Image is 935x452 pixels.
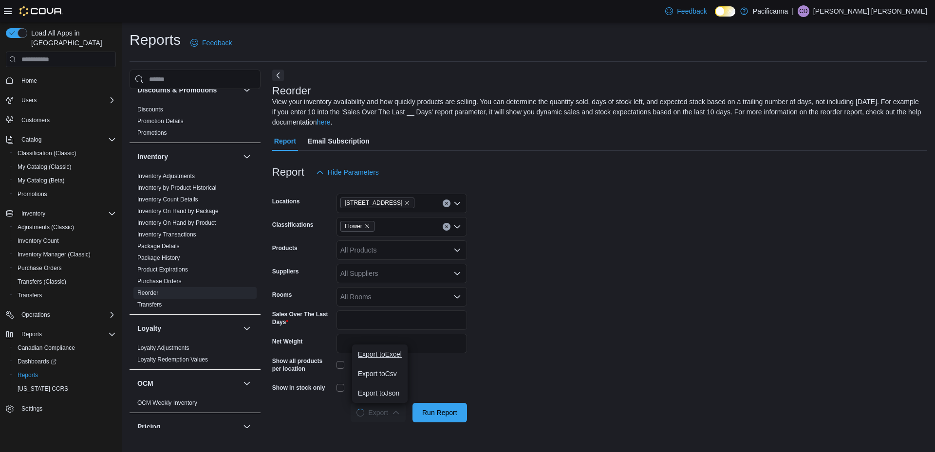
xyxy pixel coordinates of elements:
[272,85,311,97] h3: Reorder
[14,235,63,247] a: Inventory Count
[21,330,42,338] span: Reports
[18,223,74,231] span: Adjustments (Classic)
[137,277,182,285] span: Purchase Orders
[340,198,415,208] span: #7 - 425 Simcoe Street
[18,74,116,86] span: Home
[137,152,168,162] h3: Inventory
[14,342,116,354] span: Canadian Compliance
[130,342,261,369] div: Loyalty
[272,291,292,299] label: Rooms
[272,384,325,392] label: Show in stock only
[137,129,167,136] a: Promotions
[10,174,120,187] button: My Catalog (Beta)
[137,231,196,238] span: Inventory Transactions
[137,254,180,261] a: Package History
[2,327,120,341] button: Reports
[130,170,261,314] div: Inventory
[14,262,116,274] span: Purchase Orders
[10,234,120,248] button: Inventory Count
[356,403,399,422] span: Export
[18,402,116,415] span: Settings
[14,175,69,186] a: My Catalog (Beta)
[453,246,461,254] button: Open list of options
[328,167,379,177] span: Hide Parameters
[14,369,116,381] span: Reports
[14,188,51,200] a: Promotions
[21,96,37,104] span: Users
[14,262,66,274] a: Purchase Orders
[137,85,239,95] button: Discounts & Promotions
[10,160,120,174] button: My Catalog (Classic)
[798,5,809,17] div: Connor Daigle
[2,308,120,322] button: Operations
[18,134,45,145] button: Catalog
[358,389,402,397] span: Export to Json
[137,356,208,363] a: Loyalty Redemption Values
[2,113,120,127] button: Customers
[18,328,116,340] span: Reports
[137,184,217,191] a: Inventory by Product Historical
[6,69,116,441] nav: Complex example
[18,344,75,352] span: Canadian Compliance
[14,289,46,301] a: Transfers
[10,382,120,396] button: [US_STATE] CCRS
[19,6,63,16] img: Cova
[241,151,253,163] button: Inventory
[187,33,236,53] a: Feedback
[352,344,408,364] button: Export toExcel
[364,223,370,229] button: Remove Flower from selection in this group
[308,131,370,151] span: Email Subscription
[137,129,167,137] span: Promotions
[358,350,402,358] span: Export to Excel
[21,116,50,124] span: Customers
[412,403,467,422] button: Run Report
[137,117,184,125] span: Promotion Details
[443,199,450,207] button: Clear input
[272,338,302,345] label: Net Weight
[18,328,46,340] button: Reports
[18,403,46,415] a: Settings
[137,266,188,273] a: Product Expirations
[10,248,120,261] button: Inventory Manager (Classic)
[18,309,116,321] span: Operations
[340,221,374,232] span: Flower
[18,134,116,145] span: Catalog
[137,173,195,180] a: Inventory Adjustments
[137,422,239,432] button: Pricing
[422,408,457,417] span: Run Report
[137,379,239,388] button: OCM
[10,368,120,382] button: Reports
[14,383,116,395] span: Washington CCRS
[661,1,711,21] a: Feedback
[14,221,116,233] span: Adjustments (Classic)
[2,401,120,416] button: Settings
[18,278,66,286] span: Transfers (Classic)
[272,97,922,127] div: View your inventory availability and how quickly products are selling. You can determine the quan...
[799,5,807,17] span: CD
[14,175,116,186] span: My Catalog (Beta)
[18,94,116,106] span: Users
[14,383,72,395] a: [US_STATE] CCRS
[137,242,180,250] span: Package Details
[312,163,383,182] button: Hide Parameters
[10,146,120,160] button: Classification (Classic)
[137,172,195,180] span: Inventory Adjustments
[18,208,49,219] button: Inventory
[21,77,37,85] span: Home
[21,136,41,144] span: Catalog
[137,219,216,226] a: Inventory On Hand by Product
[18,114,116,126] span: Customers
[345,221,362,231] span: Flower
[137,106,163,113] span: Discounts
[715,6,735,17] input: Dark Mode
[2,207,120,220] button: Inventory
[137,289,158,297] span: Reorder
[14,276,70,288] a: Transfers (Classic)
[18,208,116,219] span: Inventory
[137,266,188,273] span: Product Expirations
[130,30,181,50] h1: Reports
[753,5,788,17] p: Pacificanna
[317,118,331,126] a: here
[18,75,41,87] a: Home
[241,421,253,433] button: Pricing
